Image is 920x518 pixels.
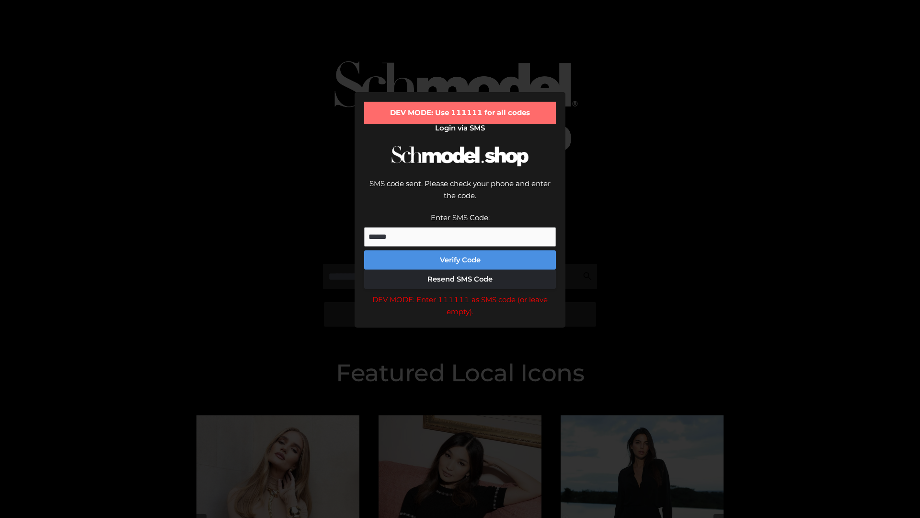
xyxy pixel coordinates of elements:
div: DEV MODE: Use 111111 for all codes [364,102,556,124]
h2: Login via SMS [364,124,556,132]
label: Enter SMS Code: [431,213,490,222]
button: Verify Code [364,250,556,270]
button: Resend SMS Code [364,270,556,289]
div: SMS code sent. Please check your phone and enter the code. [364,177,556,212]
div: DEV MODE: Enter 111111 as SMS code (or leave empty). [364,294,556,318]
img: Schmodel Logo [388,137,532,175]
